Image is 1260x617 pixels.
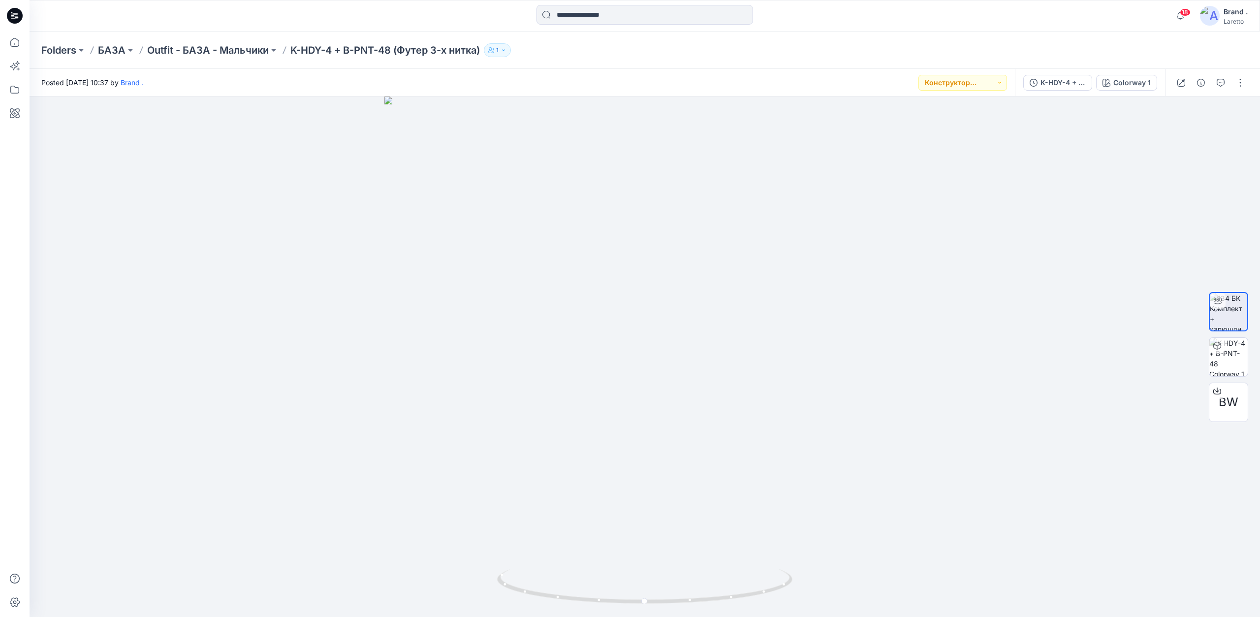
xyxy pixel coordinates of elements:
[147,43,269,57] a: Outfit - БАЗА - Мальчики
[1096,75,1157,91] button: Colorway 1
[1224,18,1248,25] div: Laretto
[1193,75,1209,91] button: Details
[1210,293,1247,330] img: 134 БК Комплект + капюшон +AV
[496,45,499,56] p: 1
[41,77,144,88] span: Posted [DATE] 10:37 by
[1224,6,1248,18] div: Brand .
[1113,77,1151,88] div: Colorway 1
[1023,75,1092,91] button: K-HDY-4 + B-PNT-48
[484,43,511,57] button: 1
[1200,6,1220,26] img: avatar
[1209,338,1248,376] img: K-HDY-4 + B-PNT-48 Colorway 1
[121,78,144,87] a: Brand .
[1040,77,1086,88] div: K-HDY-4 + B-PNT-48
[290,43,480,57] p: K-HDY-4 + B-PNT-48 (Футер 3-х нитка)
[1180,8,1191,16] span: 18
[1219,393,1238,411] span: BW
[98,43,126,57] a: БАЗА
[41,43,76,57] a: Folders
